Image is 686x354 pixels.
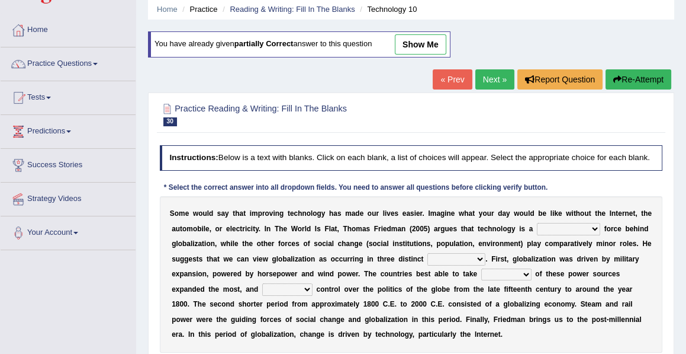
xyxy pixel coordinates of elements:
b: h [463,225,468,233]
b: g [440,225,445,233]
b: r [242,225,245,233]
b: a [456,240,460,248]
b: t [472,209,475,218]
b: o [257,240,261,248]
b: m [391,225,398,233]
b: i [392,240,394,248]
b: e [618,209,622,218]
b: I [610,209,611,218]
b: e [451,209,455,218]
b: t [407,240,410,248]
b: a [502,209,506,218]
b: n [395,240,399,248]
b: r [262,209,265,218]
b: o [215,225,220,233]
b: f [604,225,607,233]
b: ) [427,225,430,233]
b: I [428,209,430,218]
b: z [195,240,198,248]
b: a [328,240,332,248]
b: o [607,225,611,233]
b: i [385,209,387,218]
b: f [278,240,281,248]
b: I [265,225,266,233]
b: m [186,225,193,233]
b: a [434,225,438,233]
b: m [356,225,362,233]
b: a [333,209,337,218]
b: o [418,240,422,248]
a: Your Account [1,216,136,246]
a: Strategy Videos [1,183,136,212]
b: o [303,240,307,248]
b: t [589,209,591,218]
b: v [269,209,273,218]
b: e [290,209,294,218]
b: t [574,209,576,218]
b: i [416,240,418,248]
b: r [302,225,305,233]
b: e [292,240,296,248]
b: s [427,240,431,248]
b: a [406,209,410,218]
b: e [383,225,387,233]
b: l [305,225,307,233]
b: s [314,240,318,248]
a: « Prev [433,69,472,90]
b: g [440,209,445,218]
b: e [629,209,633,218]
b: b [182,240,186,248]
b: n [275,209,279,218]
a: show me [395,34,446,55]
b: T [275,225,279,233]
b: h [244,240,249,248]
a: Home [157,5,178,14]
b: y [506,209,510,218]
b: t [243,209,246,218]
b: , [210,225,211,233]
b: o [318,240,322,248]
b: t [242,240,244,248]
b: r [376,209,379,218]
b: e [648,209,652,218]
b: l [191,240,192,248]
b: u [202,209,207,218]
b: l [207,209,209,218]
b: e [226,225,230,233]
b: o [368,209,372,218]
b: i [230,240,232,248]
b: t [595,209,597,218]
b: t [414,240,416,248]
b: d [498,209,502,218]
b: e [391,209,395,218]
b: o [206,240,210,248]
b: r [491,209,494,218]
b: n [211,240,215,248]
b: c [288,240,292,248]
b: l [453,240,455,248]
b: m [252,209,258,218]
b: d [644,225,648,233]
b: u [445,225,449,233]
b: e [402,209,407,218]
b: e [449,225,453,233]
b: . [422,209,424,218]
b: S [170,209,175,218]
b: u [176,225,180,233]
b: F [324,225,328,233]
b: e [359,240,363,248]
b: t [233,209,235,218]
b: i [250,209,252,218]
b: o [182,225,186,233]
b: c [322,240,326,248]
b: d [387,225,391,233]
b: t [261,240,263,248]
b: , [430,240,432,248]
b: t [180,225,182,233]
b: a [198,240,202,248]
b: u [410,240,414,248]
b: e [249,240,253,248]
b: s [399,240,403,248]
b: a [331,225,335,233]
li: Practice [179,4,217,15]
